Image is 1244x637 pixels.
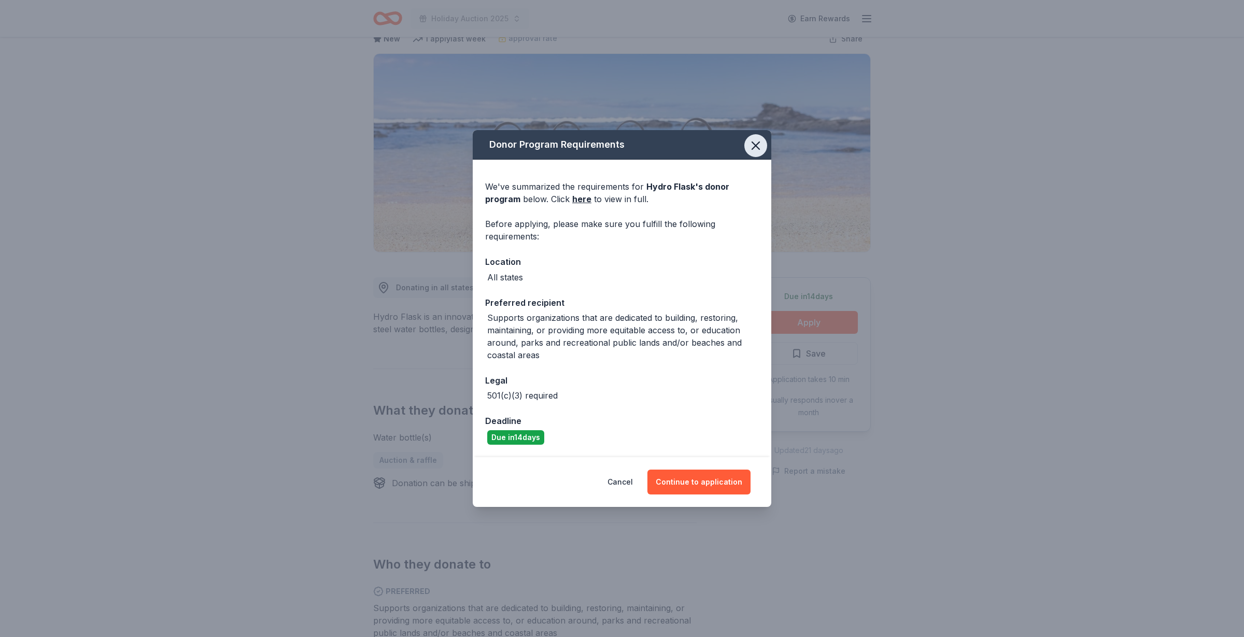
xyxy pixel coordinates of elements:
button: Continue to application [647,470,751,494]
div: Legal [485,374,759,387]
div: Supports organizations that are dedicated to building, restoring, maintaining, or providing more ... [487,312,759,361]
div: Before applying, please make sure you fulfill the following requirements: [485,218,759,243]
div: 501(c)(3) required [487,389,558,402]
div: Deadline [485,414,759,428]
div: Location [485,255,759,268]
div: Donor Program Requirements [473,130,771,160]
button: Cancel [607,470,633,494]
a: here [572,193,591,205]
div: Due in 14 days [487,430,544,445]
div: We've summarized the requirements for below. Click to view in full. [485,180,759,205]
div: All states [487,271,523,284]
div: Preferred recipient [485,296,759,309]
